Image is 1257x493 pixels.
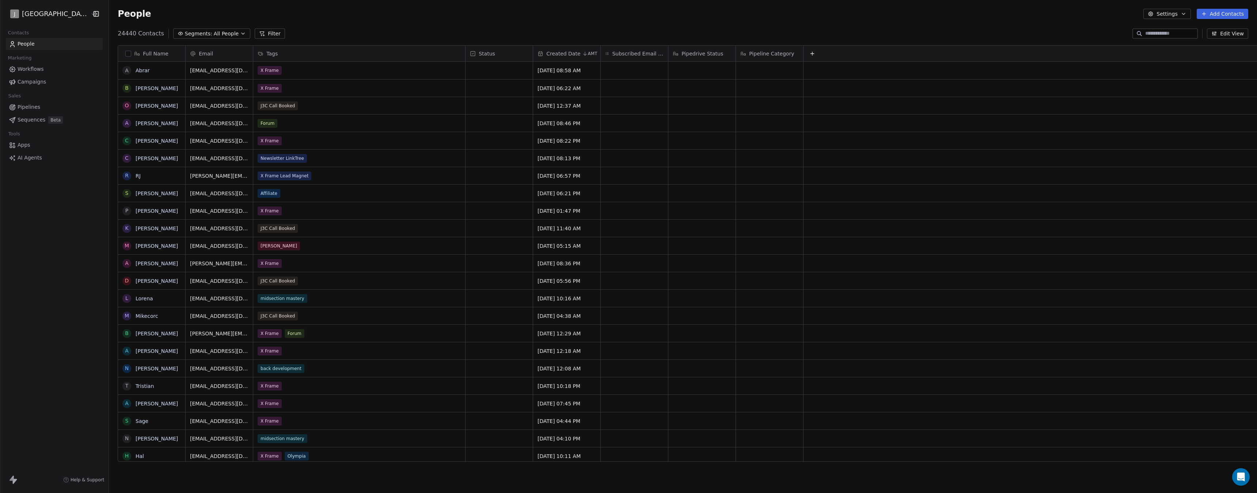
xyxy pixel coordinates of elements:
div: Pipedrive Status [668,46,736,61]
span: AMT [588,51,597,57]
a: [PERSON_NAME] [136,226,178,231]
span: [EMAIL_ADDRESS][DOMAIN_NAME] [190,242,248,250]
span: Newsletter LinkTree [258,154,307,163]
span: Sequences [18,116,45,124]
span: J [14,10,15,18]
button: Settings [1143,9,1190,19]
a: Tristian [136,383,154,389]
a: [PERSON_NAME] [136,261,178,266]
div: C [125,154,129,162]
div: T [125,382,129,390]
span: [DATE] 10:16 AM [538,295,596,302]
span: [EMAIL_ADDRESS][DOMAIN_NAME] [190,225,248,232]
span: [EMAIL_ADDRESS][DOMAIN_NAME] [190,417,248,425]
span: [DATE] 12:08 AM [538,365,596,372]
span: [DATE] 08:13 PM [538,155,596,162]
span: Campaigns [18,78,46,86]
span: Pipedrive Status [681,50,723,57]
span: People [118,8,151,19]
span: Pipelines [18,103,40,111]
span: [EMAIL_ADDRESS][DOMAIN_NAME] [190,452,248,460]
span: back development [258,364,304,373]
div: Subscribed Email Categories [601,46,668,61]
span: [GEOGRAPHIC_DATA] [22,9,89,19]
span: [DATE] 06:21 PM [538,190,596,197]
div: M [125,312,129,320]
a: [PERSON_NAME] [136,436,178,442]
span: [DATE] 08:46 PM [538,120,596,127]
div: A [125,347,129,355]
span: [EMAIL_ADDRESS][DOMAIN_NAME] [190,347,248,355]
span: X Frame [258,347,282,355]
button: Edit View [1207,28,1248,39]
div: A [125,67,129,74]
span: [DATE] 04:38 AM [538,312,596,320]
a: People [6,38,103,50]
span: [DATE] 01:47 PM [538,207,596,215]
div: R [125,172,129,180]
span: [DATE] 12:29 AM [538,330,596,337]
span: [EMAIL_ADDRESS][DOMAIN_NAME] [190,102,248,109]
span: [PERSON_NAME][EMAIL_ADDRESS][PERSON_NAME][DOMAIN_NAME] [190,260,248,267]
span: [EMAIL_ADDRESS][DOMAIN_NAME] [190,120,248,127]
span: Contacts [5,27,32,38]
a: Apps [6,139,103,151]
span: J3C Call Booked [258,277,298,285]
span: X Frame [258,207,282,215]
span: [EMAIL_ADDRESS][DOMAIN_NAME] [190,312,248,320]
span: [DATE] 12:18 AM [538,347,596,355]
button: J[GEOGRAPHIC_DATA] [9,8,86,20]
span: Help & Support [71,477,104,483]
span: Pipeline Category [749,50,794,57]
span: Full Name [143,50,168,57]
span: Apps [18,141,30,149]
a: [PERSON_NAME] [136,85,178,91]
div: N [125,435,129,442]
span: Marketing [5,53,35,63]
a: Mikecorc [136,313,158,319]
a: Help & Support [63,477,104,483]
span: [EMAIL_ADDRESS][DOMAIN_NAME] [190,382,248,390]
span: [EMAIL_ADDRESS][DOMAIN_NAME] [190,365,248,372]
span: AI Agents [18,154,42,162]
a: Sage [136,418,148,424]
a: [PERSON_NAME] [136,120,178,126]
div: Email [186,46,253,61]
span: X Frame [258,417,282,425]
span: X Frame [258,329,282,338]
a: Hal [136,453,144,459]
span: [DATE] 07:45 PM [538,400,596,407]
a: [PERSON_NAME] [136,401,178,407]
span: Workflows [18,65,44,73]
span: Created Date [546,50,580,57]
span: 24440 Contacts [118,29,164,38]
div: D [125,277,129,285]
span: [PERSON_NAME][EMAIL_ADDRESS][DOMAIN_NAME] [190,172,248,180]
div: M [125,242,129,250]
div: B [125,330,129,337]
span: [DATE] 11:40 AM [538,225,596,232]
a: SequencesBeta [6,114,103,126]
span: Subscribed Email Categories [612,50,664,57]
span: [PERSON_NAME][EMAIL_ADDRESS][DOMAIN_NAME] [190,330,248,337]
div: H [125,452,129,460]
div: S [125,189,129,197]
span: [DATE] 04:10 PM [538,435,596,442]
span: X Frame Lead Magnet [258,172,311,180]
span: Segments: [185,30,212,38]
div: A [125,259,129,267]
div: S [125,417,129,425]
span: All People [214,30,239,38]
div: Pipeline Category [736,46,803,61]
span: [DATE] 10:11 AM [538,452,596,460]
span: [DATE] 05:56 PM [538,277,596,285]
div: B [125,84,129,92]
span: [DATE] 08:58 AM [538,67,596,74]
a: [PERSON_NAME] [136,348,178,354]
span: [EMAIL_ADDRESS][DOMAIN_NAME] [190,400,248,407]
button: Add Contacts [1197,9,1248,19]
div: Created DateAMT [533,46,600,61]
span: X Frame [258,399,282,408]
span: [EMAIL_ADDRESS][DOMAIN_NAME] [190,435,248,442]
button: Filter [255,28,285,39]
